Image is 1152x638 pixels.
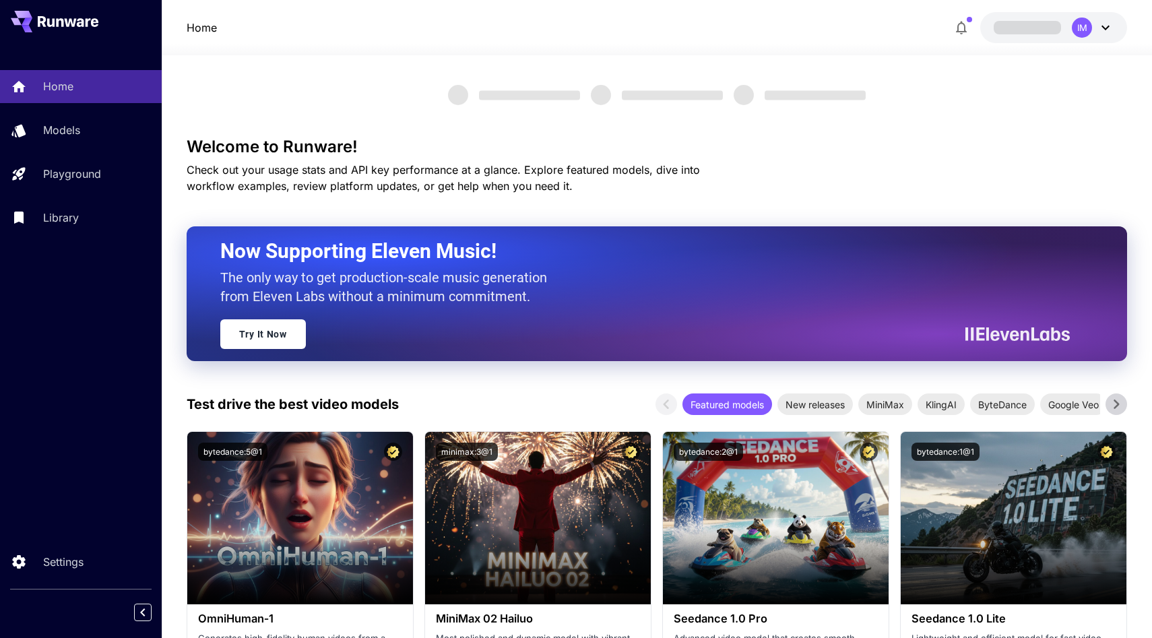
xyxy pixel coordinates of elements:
button: bytedance:5@1 [198,443,267,461]
img: alt [901,432,1126,604]
span: ByteDance [970,397,1035,412]
h3: Welcome to Runware! [187,137,1128,156]
button: Certified Model – Vetted for best performance and includes a commercial license. [1097,443,1116,461]
p: Playground [43,166,101,182]
p: Library [43,210,79,226]
h3: Seedance 1.0 Pro [674,612,878,625]
h3: MiniMax 02 Hailuo [436,612,640,625]
div: MiniMax [858,393,912,415]
span: New releases [777,397,853,412]
span: Check out your usage stats and API key performance at a glance. Explore featured models, dive int... [187,163,700,193]
div: New releases [777,393,853,415]
img: alt [187,432,413,604]
button: bytedance:2@1 [674,443,743,461]
span: Featured models [682,397,772,412]
button: Certified Model – Vetted for best performance and includes a commercial license. [860,443,878,461]
a: Try It Now [220,319,306,349]
span: MiniMax [858,397,912,412]
span: KlingAI [918,397,965,412]
img: alt [663,432,889,604]
div: Featured models [682,393,772,415]
button: Collapse sidebar [134,604,152,621]
nav: breadcrumb [187,20,217,36]
div: IM [1072,18,1092,38]
div: ByteDance [970,393,1035,415]
p: Settings [43,554,84,570]
h2: Now Supporting Eleven Music! [220,238,1060,264]
p: The only way to get production-scale music generation from Eleven Labs without a minimum commitment. [220,268,557,306]
button: Certified Model – Vetted for best performance and includes a commercial license. [622,443,640,461]
button: minimax:3@1 [436,443,498,461]
div: Collapse sidebar [144,600,162,625]
button: Certified Model – Vetted for best performance and includes a commercial license. [384,443,402,461]
img: alt [425,432,651,604]
a: Home [187,20,217,36]
span: Google Veo [1040,397,1107,412]
p: Home [43,78,73,94]
button: IM [980,12,1127,43]
button: bytedance:1@1 [911,443,980,461]
p: Models [43,122,80,138]
p: Test drive the best video models [187,394,399,414]
div: KlingAI [918,393,965,415]
h3: OmniHuman‑1 [198,612,402,625]
div: Google Veo [1040,393,1107,415]
h3: Seedance 1.0 Lite [911,612,1116,625]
